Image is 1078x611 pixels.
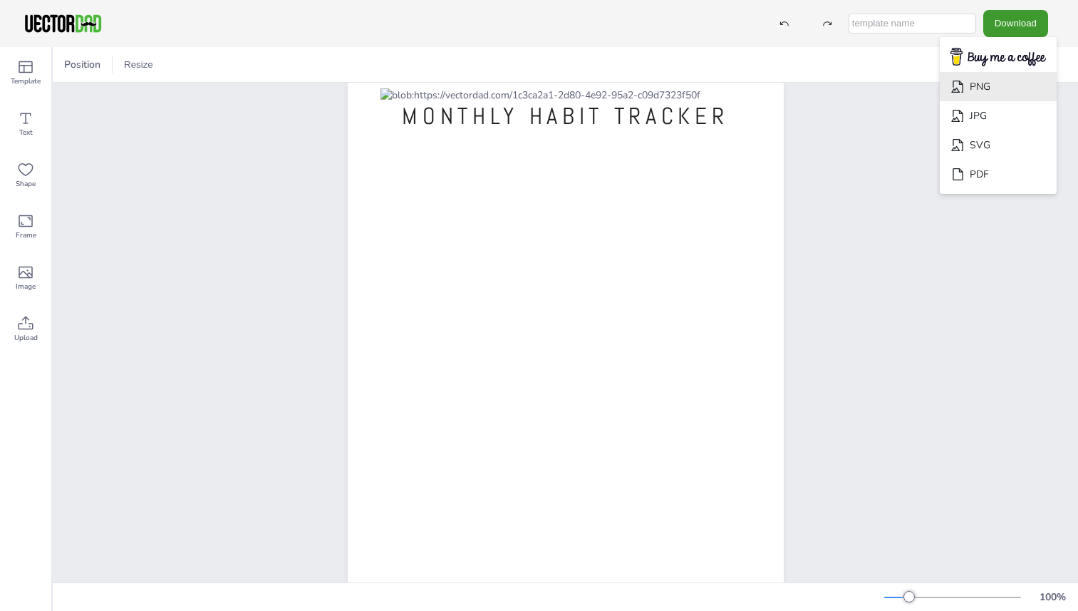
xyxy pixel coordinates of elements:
[1035,590,1069,604] div: 100 %
[11,76,41,87] span: Template
[14,332,38,344] span: Upload
[16,178,36,190] span: Shape
[941,43,1055,71] img: buymecoffee.png
[19,127,33,138] span: Text
[940,37,1057,195] ul: Download
[940,160,1057,189] li: PDF
[940,72,1057,101] li: PNG
[940,101,1057,130] li: JPG
[983,10,1048,36] button: Download
[23,13,103,34] img: VectorDad-1.png
[118,53,159,76] button: Resize
[61,58,103,71] span: Position
[849,14,976,34] input: template name
[16,230,36,241] span: Frame
[16,281,36,292] span: Image
[940,130,1057,160] li: SVG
